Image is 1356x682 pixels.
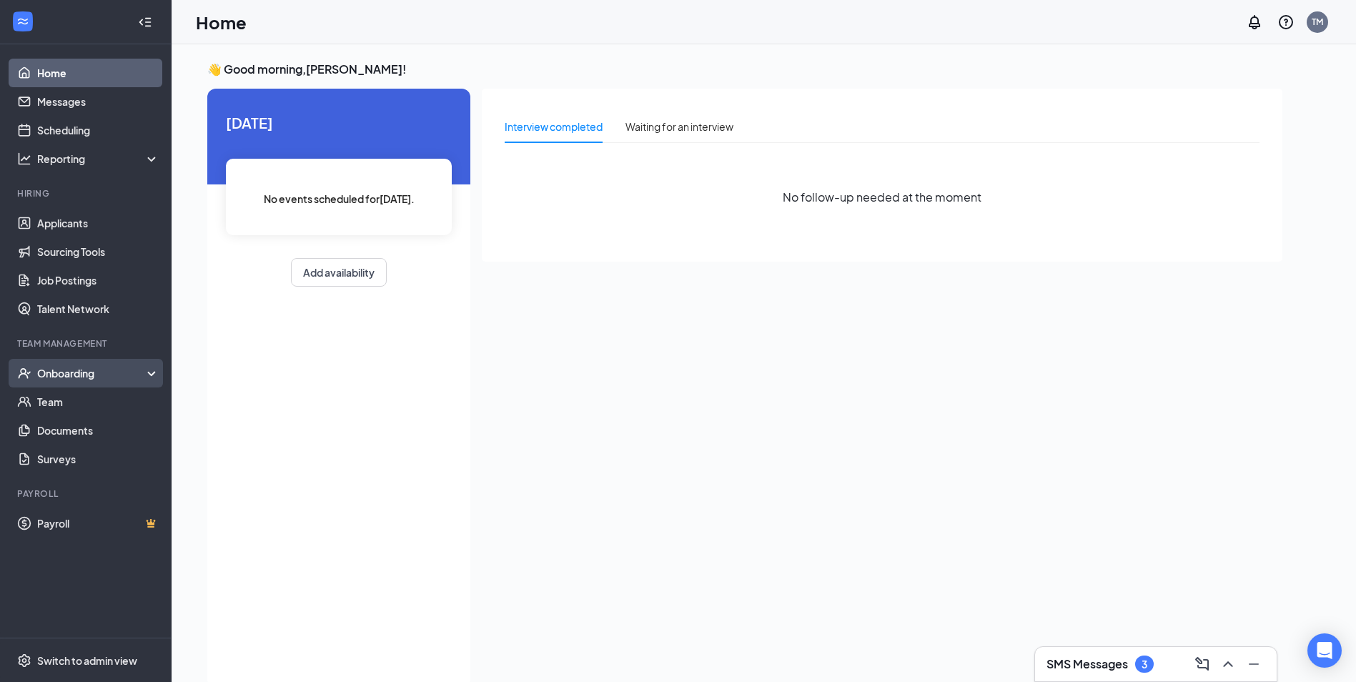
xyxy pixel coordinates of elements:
[207,61,1282,77] h3: 👋 Good morning, [PERSON_NAME] !
[1246,14,1263,31] svg: Notifications
[37,237,159,266] a: Sourcing Tools
[196,10,247,34] h1: Home
[138,15,152,29] svg: Collapse
[1219,656,1237,673] svg: ChevronUp
[37,509,159,538] a: PayrollCrown
[37,266,159,295] a: Job Postings
[1277,14,1295,31] svg: QuestionInfo
[37,295,159,323] a: Talent Network
[625,119,733,134] div: Waiting for an interview
[37,387,159,416] a: Team
[37,59,159,87] a: Home
[17,152,31,166] svg: Analysis
[1245,656,1262,673] svg: Minimize
[17,488,157,500] div: Payroll
[264,191,415,207] span: No events scheduled for [DATE] .
[505,119,603,134] div: Interview completed
[37,416,159,445] a: Documents
[37,87,159,116] a: Messages
[1194,656,1211,673] svg: ComposeMessage
[291,258,387,287] button: Add availability
[37,116,159,144] a: Scheduling
[17,653,31,668] svg: Settings
[1191,653,1214,676] button: ComposeMessage
[16,14,30,29] svg: WorkstreamLogo
[17,366,31,380] svg: UserCheck
[1046,656,1128,672] h3: SMS Messages
[1142,658,1147,671] div: 3
[17,187,157,199] div: Hiring
[37,152,160,166] div: Reporting
[1312,16,1323,28] div: TM
[37,445,159,473] a: Surveys
[783,188,981,206] span: No follow-up needed at the moment
[17,337,157,350] div: Team Management
[37,209,159,237] a: Applicants
[1307,633,1342,668] div: Open Intercom Messenger
[37,653,137,668] div: Switch to admin view
[1242,653,1265,676] button: Minimize
[37,366,147,380] div: Onboarding
[226,112,452,134] span: [DATE]
[1217,653,1239,676] button: ChevronUp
